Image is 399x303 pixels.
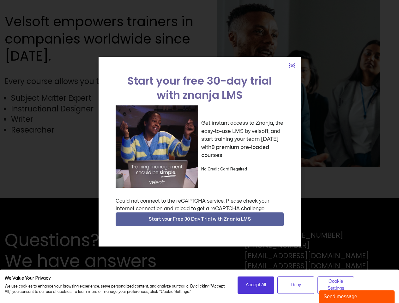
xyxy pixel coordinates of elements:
button: Adjust cookie preferences [317,276,354,294]
span: Accept All [246,282,266,288]
h2: Start your free 30-day trial with znanja LMS [116,74,284,102]
button: Deny all cookies [277,276,314,294]
a: Close [290,63,294,68]
span: Start your Free 30 Day Trial with Znanja LMS [148,216,251,223]
button: Accept all cookies [238,276,275,294]
div: Could not connect to the reCAPTCHA service. Please check your internet connection and reload to g... [116,197,284,212]
span: Cookie Settings [322,278,350,292]
button: Start your Free 30 Day Trial with Znanja LMS [116,212,284,226]
p: We use cookies to enhance your browsing experience, serve personalized content, and analyze our t... [5,284,228,294]
strong: 8 premium pre-loaded courses [201,145,269,158]
img: a woman sitting at her laptop dancing [116,105,198,188]
p: Get instant access to Znanja, the easy-to-use LMS by velsoft, and start training your team [DATE]... [201,119,284,159]
span: Deny [291,282,301,288]
iframe: chat widget [319,289,396,303]
h2: We Value Your Privacy [5,276,228,281]
strong: No Credit Card Required [201,167,247,171]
